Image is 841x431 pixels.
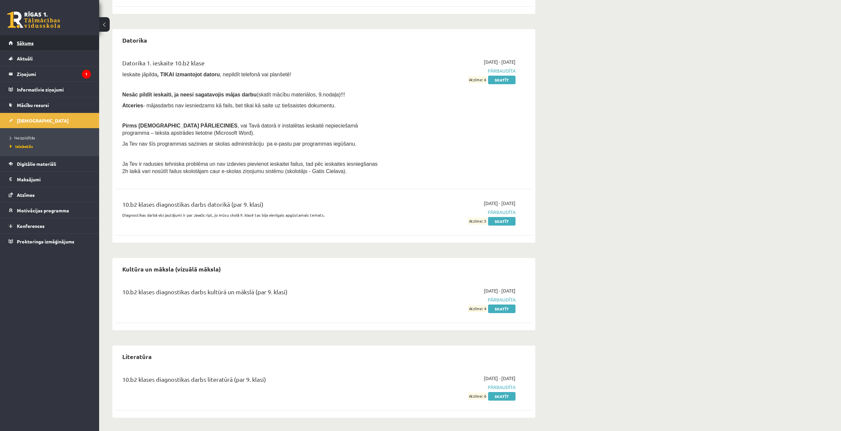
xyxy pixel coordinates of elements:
[122,212,381,218] p: Diagnostikas darbā visi jautājumi ir par JavaScript, jo mūsu skolā 9. klasē tas bija vienīgais ap...
[122,161,378,174] span: Ja Tev ir radusies tehniska problēma un nav izdevies pievienot ieskaitei failus, tad pēc ieskaite...
[17,238,74,244] span: Proktoringa izmēģinājums
[122,72,291,77] span: Ieskaite jāpilda , nepildīt telefonā vai planšetē!
[17,223,45,229] span: Konferences
[468,218,487,225] span: Atzīme: 5
[9,156,91,171] a: Digitālie materiāli
[391,67,516,74] span: Pārbaudīta
[17,118,69,124] span: [DEMOGRAPHIC_DATA]
[9,97,91,113] a: Mācību resursi
[122,92,256,97] span: Nesāc pildīt ieskaiti, ja neesi sagatavojis mājas darbu
[391,209,516,216] span: Pārbaudīta
[7,12,60,28] a: Rīgas 1. Tālmācības vidusskola
[122,200,381,212] div: 10.b2 klases diagnostikas darbs datorikā (par 9. klasi)
[10,135,35,140] span: Neizpildītās
[9,187,91,202] a: Atzīmes
[488,305,516,313] a: Skatīt
[122,103,143,108] b: Atceries
[9,172,91,187] a: Maksājumi
[10,143,93,149] a: Izlabotās
[10,135,93,141] a: Neizpildītās
[17,82,91,97] legend: Informatīvie ziņojumi
[468,393,487,400] span: Atzīme: 6
[10,144,33,149] span: Izlabotās
[157,72,220,77] b: , TIKAI izmantojot datoru
[9,66,91,82] a: Ziņojumi1
[9,113,91,128] a: [DEMOGRAPHIC_DATA]
[9,203,91,218] a: Motivācijas programma
[122,141,356,147] span: Ja Tev nav šīs programmas sazinies ar skolas administrāciju pa e-pastu par programmas iegūšanu.
[122,287,381,300] div: 10.b2 klases diagnostikas darbs kultūrā un mākslā (par 9. klasi)
[484,200,516,207] span: [DATE] - [DATE]
[484,375,516,382] span: [DATE] - [DATE]
[17,192,35,198] span: Atzīmes
[17,102,49,108] span: Mācību resursi
[484,287,516,294] span: [DATE] - [DATE]
[122,123,358,136] span: , vai Tavā datorā ir instalētas ieskaitē nepieciešamā programma – teksta apstrādes lietotne (Micr...
[122,123,238,128] span: Pirms [DEMOGRAPHIC_DATA] PĀRLIECINIES
[468,305,487,312] span: Atzīme: 4
[9,35,91,51] a: Sākums
[9,218,91,233] a: Konferences
[82,70,91,79] i: 1
[122,375,381,387] div: 10.b2 klases diagnostikas darbs literatūrā (par 9. klasi)
[488,76,516,84] a: Skatīt
[488,392,516,401] a: Skatīt
[17,40,34,46] span: Sākums
[116,32,154,48] h2: Datorika
[17,172,91,187] legend: Maksājumi
[116,349,158,364] h2: Literatūra
[122,103,336,108] span: - mājasdarbs nav iesniedzams kā fails, bet tikai kā saite uz tiešsaistes dokumentu.
[9,234,91,249] a: Proktoringa izmēģinājums
[391,384,516,391] span: Pārbaudīta
[122,58,381,71] div: Datorika 1. ieskaite 10.b2 klase
[9,51,91,66] a: Aktuāli
[488,217,516,226] a: Skatīt
[116,261,227,277] h2: Kultūra un māksla (vizuālā māksla)
[256,92,345,97] span: (skatīt mācību materiālos, 9.nodaļa)!!!
[484,58,516,65] span: [DATE] - [DATE]
[391,296,516,303] span: Pārbaudīta
[17,161,56,167] span: Digitālie materiāli
[17,55,33,61] span: Aktuāli
[468,76,487,83] span: Atzīme: 6
[9,82,91,97] a: Informatīvie ziņojumi
[17,66,91,82] legend: Ziņojumi
[17,207,69,213] span: Motivācijas programma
